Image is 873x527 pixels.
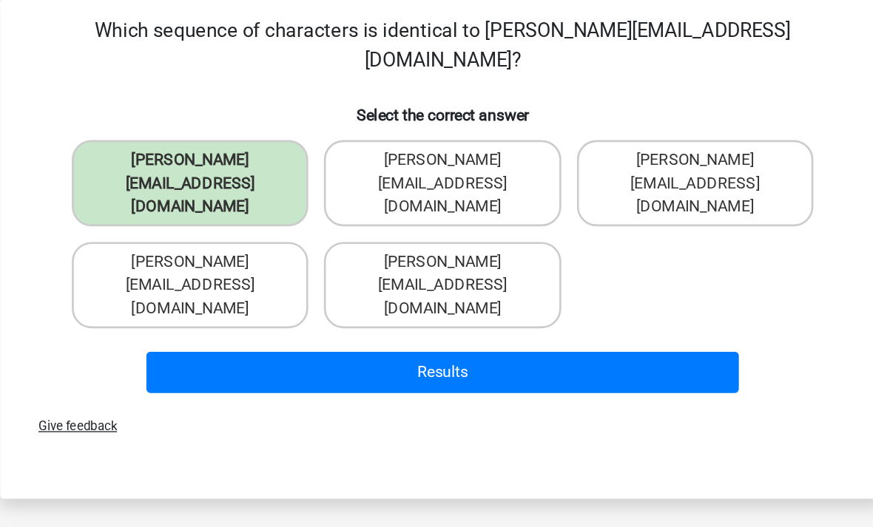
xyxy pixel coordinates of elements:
[347,152,525,217] label: [PERSON_NAME][EMAIL_ADDRESS][DOMAIN_NAME]
[127,58,746,102] p: Which sequence of characters is identical to [PERSON_NAME][EMAIL_ADDRESS][DOMAIN_NAME]?
[538,152,716,217] label: [PERSON_NAME][EMAIL_ADDRESS][DOMAIN_NAME]
[157,152,335,217] label: [PERSON_NAME][EMAIL_ADDRESS][DOMAIN_NAME]
[120,361,191,373] span: Give feedback
[347,228,525,293] label: [PERSON_NAME][EMAIL_ADDRESS][DOMAIN_NAME]
[213,311,661,342] button: Results
[157,228,335,293] label: [PERSON_NAME][EMAIL_ADDRESS][DOMAIN_NAME]
[127,114,746,140] h6: Select the correct answer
